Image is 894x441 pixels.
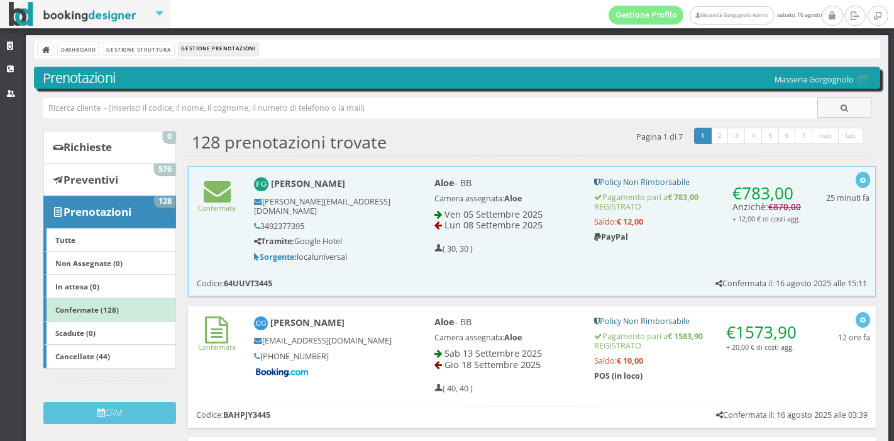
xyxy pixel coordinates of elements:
[727,128,746,144] a: 3
[609,6,822,25] span: sabato, 16 agosto
[434,244,473,254] h5: ( 30, 30 )
[163,131,175,143] span: 0
[504,332,522,343] b: Aloe
[254,177,268,192] img: Francesco Gazzaneo
[254,197,392,216] h5: [PERSON_NAME][EMAIL_ADDRESS][DOMAIN_NAME]
[617,355,643,366] strong: € 10,00
[838,128,863,144] a: last
[63,172,118,187] b: Preventivi
[732,182,793,204] span: €
[198,332,236,352] a: Confermata
[154,196,175,208] span: 128
[434,316,578,327] h4: - BB
[224,278,272,289] b: 64UUVT3445
[736,321,797,343] span: 1573,90
[434,316,455,328] b: Aloe
[609,6,684,25] a: Gestione Profilo
[55,351,110,361] b: Cancellate (44)
[744,128,763,144] a: 4
[179,42,258,56] li: Gestione Prenotazioni
[444,347,542,359] span: Sab 13 Settembre 2025
[761,128,780,144] a: 5
[594,232,628,242] b: PayPal
[254,252,392,262] h5: localuniversal
[43,402,176,424] button: CRM
[55,281,99,291] b: In attesa (0)
[812,128,839,144] a: next
[434,194,577,203] h5: Camera assegnata:
[726,321,797,343] span: €
[223,410,270,420] b: BAHPJY3445
[63,140,112,154] b: Richieste
[594,193,801,211] h5: Pagamento pari a REGISTRATO
[43,70,872,86] h3: Prenotazioni
[55,304,119,315] b: Confermate (128)
[775,75,871,86] h5: Masseria Gorgognolo
[710,128,729,144] a: 2
[854,75,871,86] img: 0603869b585f11eeb13b0a069e529790.png
[270,316,345,328] b: [PERSON_NAME]
[434,384,473,393] h5: ( 40, 40 )
[795,128,813,144] a: 7
[58,42,99,55] a: Dashboard
[668,192,698,203] strong: € 783,00
[742,182,793,204] span: 783,00
[444,208,543,220] span: Ven 05 Settembre 2025
[434,333,578,342] h5: Camera assegnata:
[254,221,392,231] h5: 3492377395
[434,177,577,188] h4: - BB
[9,2,136,26] img: BookingDesigner.com
[434,177,455,189] b: Aloe
[103,42,174,55] a: Gestione Struttura
[594,371,643,381] b: POS (in loco)
[55,235,75,245] b: Tutte
[254,236,294,247] b: Tramite:
[504,193,522,204] b: Aloe
[636,132,683,142] h5: Pagina 1 di 7
[594,177,801,187] h5: Policy Non Rimborsabile
[594,332,802,350] h5: Pagamento pari a REGISTRATO
[43,98,818,118] input: Ricerca cliente - (inserisci il codice, il nome, il cognome, il numero di telefono o la mail)
[63,204,131,219] b: Prenotazioni
[196,410,270,420] h5: Codice:
[594,356,802,366] h5: Saldo:
[43,345,176,369] a: Cancellate (44)
[778,128,797,144] a: 6
[198,193,236,213] a: Confermata
[768,201,801,213] span: €
[254,252,297,262] b: Sorgente:
[732,214,800,223] small: + 12,00 € di costi agg.
[254,352,392,361] h5: [PHONE_NUMBER]
[43,321,176,345] a: Scadute (0)
[55,328,96,338] b: Scadute (0)
[826,193,869,203] h5: 25 minuti fa
[732,177,801,224] h4: Anzichè:
[43,251,176,275] a: Non Assegnate (0)
[197,279,272,288] h5: Codice:
[838,333,870,342] h5: 12 ore fa
[43,163,176,196] a: Preventivi 576
[444,359,541,371] span: Gio 18 Settembre 2025
[617,216,643,227] strong: € 12,00
[43,196,176,228] a: Prenotazioni 128
[43,298,176,321] a: Confermate (128)
[726,342,794,352] small: + 20,00 € di costi agg.
[271,177,345,189] b: [PERSON_NAME]
[254,336,392,345] h5: [EMAIL_ADDRESS][DOMAIN_NAME]
[43,274,176,298] a: In attesa (0)
[55,258,123,268] b: Non Assegnate (0)
[594,316,802,326] h5: Policy Non Rimborsabile
[773,201,801,213] span: 870,00
[192,132,387,152] h2: 128 prenotazioni trovate
[43,228,176,252] a: Tutte
[43,131,176,164] a: Richieste 0
[254,316,268,331] img: Christopher Geiger
[716,410,868,420] h5: Confermata il: 16 agosto 2025 alle 03:39
[154,164,175,175] span: 576
[594,217,801,226] h5: Saldo:
[444,219,543,231] span: Lun 08 Settembre 2025
[668,331,703,342] strong: € 1583,90
[694,128,712,144] a: 1
[254,237,392,246] h5: Google Hotel
[715,279,867,288] h5: Confermata il: 16 agosto 2025 alle 15:11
